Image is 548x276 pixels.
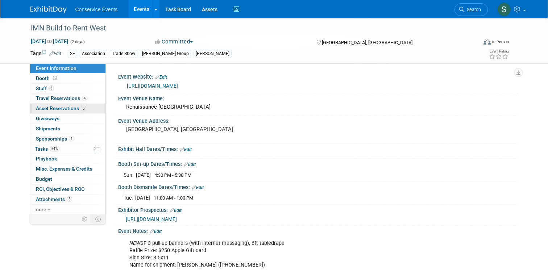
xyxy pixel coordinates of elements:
span: Tasks [35,146,59,152]
div: Event Venue Address: [118,116,518,125]
span: Staff [36,85,54,91]
span: ROI, Objectives & ROO [36,186,84,192]
a: more [30,205,105,214]
a: [URL][DOMAIN_NAME] [126,216,177,222]
span: Conservice Events [75,7,118,12]
div: Renaissance [GEOGRAPHIC_DATA] [124,101,512,113]
div: Trade Show [110,50,137,58]
i: NEW [129,240,140,246]
span: Budget [36,176,52,182]
div: SF [68,50,77,58]
div: IMN Build to Rent West [28,22,468,35]
td: Tue. [124,194,135,202]
div: Association [80,50,107,58]
div: Event Venue Name: [118,93,518,102]
div: Exhibitor Prospectus: [118,205,518,214]
span: 3 [67,196,72,202]
button: Committed [153,38,196,46]
a: Travel Reservations4 [30,93,105,103]
a: Edit [170,208,182,213]
div: Booth Dismantle Dates/Times: [118,182,518,191]
span: Booth [36,75,58,81]
a: Booth [30,74,105,83]
span: Attachments [36,196,72,202]
pre: [GEOGRAPHIC_DATA], [GEOGRAPHIC_DATA] [126,126,277,133]
span: Search [464,7,481,12]
span: 4:30 PM - 5:30 PM [154,172,191,178]
td: [DATE] [136,171,151,179]
a: Edit [184,162,196,167]
a: Budget [30,174,105,184]
div: In-Person [492,39,509,45]
a: Tasks64% [30,144,105,154]
span: Giveaways [36,116,59,121]
td: Tags [30,50,61,58]
div: Booth Set-up Dates/Times: [118,159,518,168]
span: 11:00 AM - 1:00 PM [154,195,193,201]
a: Asset Reservations5 [30,104,105,113]
span: Asset Reservations [36,105,86,111]
img: Savannah Doctor [497,3,511,16]
a: Sponsorships1 [30,134,105,144]
a: Edit [192,185,204,190]
a: Shipments [30,124,105,134]
span: more [34,206,46,212]
a: Event Information [30,63,105,73]
span: (2 days) [70,39,85,44]
span: [GEOGRAPHIC_DATA], [GEOGRAPHIC_DATA] [322,40,412,45]
span: Shipments [36,126,60,131]
img: Format-Inperson.png [483,39,491,45]
td: Sun. [124,171,136,179]
span: 1 [69,136,74,141]
span: Event Information [36,65,76,71]
a: Giveaways [30,114,105,124]
span: Misc. Expenses & Credits [36,166,92,172]
a: Edit [180,147,192,152]
span: 4 [82,96,87,101]
a: Playbook [30,154,105,164]
a: ROI, Objectives & ROO [30,184,105,194]
a: Misc. Expenses & Credits [30,164,105,174]
span: 3 [49,85,54,91]
span: Playbook [36,156,57,162]
a: Attachments3 [30,195,105,204]
a: Staff3 [30,84,105,93]
div: Event Format [438,38,509,49]
a: Edit [155,75,167,80]
div: Exhibit Hall Dates/Times: [118,144,518,153]
a: Edit [150,229,162,234]
span: Travel Reservations [36,95,87,101]
span: 5 [81,106,86,111]
div: Event Notes: [118,226,518,235]
a: Search [454,3,488,16]
span: [DATE] [DATE] [30,38,68,45]
div: Event Website: [118,71,518,81]
div: [PERSON_NAME] Group [140,50,191,58]
div: [PERSON_NAME] [194,50,232,58]
div: Event Rating [489,50,508,53]
td: Personalize Event Tab Strip [78,214,91,224]
span: Sponsorships [36,136,74,142]
img: ExhibitDay [30,6,67,13]
a: [URL][DOMAIN_NAME] [127,83,178,89]
td: Toggle Event Tabs [91,214,105,224]
td: [DATE] [135,194,150,202]
span: 64% [50,146,59,151]
span: to [46,38,53,44]
a: Edit [49,51,61,56]
span: Booth not reserved yet [51,75,58,81]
